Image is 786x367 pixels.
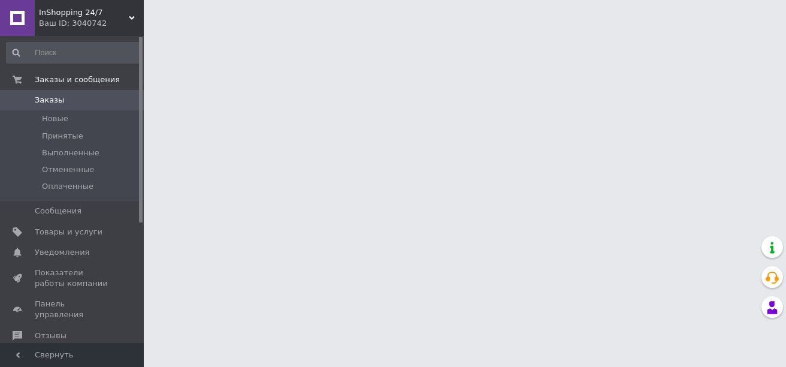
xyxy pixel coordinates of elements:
[35,330,66,341] span: Отзывы
[39,7,129,18] span: InShopping 24/7
[39,18,144,29] div: Ваш ID: 3040742
[35,206,81,216] span: Сообщения
[35,299,111,320] span: Панель управления
[6,42,141,64] input: Поиск
[42,164,94,175] span: Отмененные
[35,95,64,106] span: Заказы
[35,227,102,237] span: Товары и услуги
[35,247,89,258] span: Уведомления
[35,74,120,85] span: Заказы и сообщения
[42,131,83,142] span: Принятые
[35,267,111,289] span: Показатели работы компании
[42,148,99,158] span: Выполненные
[42,181,93,192] span: Оплаченные
[42,113,68,124] span: Новые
